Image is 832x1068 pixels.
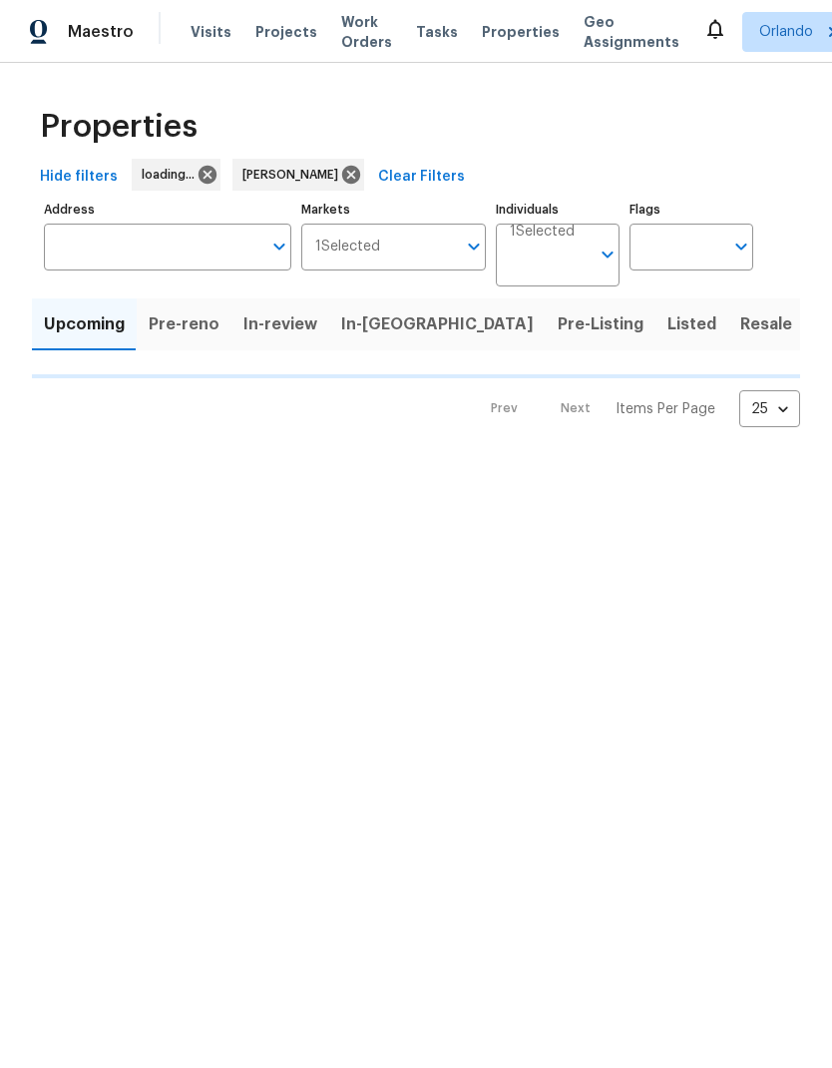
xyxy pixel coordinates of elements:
[472,390,800,427] nav: Pagination Navigation
[739,383,800,435] div: 25
[584,12,679,52] span: Geo Assignments
[142,165,203,185] span: loading...
[44,204,291,216] label: Address
[255,22,317,42] span: Projects
[232,159,364,191] div: [PERSON_NAME]
[341,310,534,338] span: In-[GEOGRAPHIC_DATA]
[727,233,755,261] button: Open
[558,310,643,338] span: Pre-Listing
[149,310,219,338] span: Pre-reno
[265,233,293,261] button: Open
[44,310,125,338] span: Upcoming
[616,399,715,419] p: Items Per Page
[667,310,716,338] span: Listed
[40,165,118,190] span: Hide filters
[243,310,317,338] span: In-review
[510,224,575,241] span: 1 Selected
[40,117,198,137] span: Properties
[416,25,458,39] span: Tasks
[496,204,620,216] label: Individuals
[301,204,487,216] label: Markets
[370,159,473,196] button: Clear Filters
[341,12,392,52] span: Work Orders
[315,239,380,256] span: 1 Selected
[32,159,126,196] button: Hide filters
[242,165,346,185] span: [PERSON_NAME]
[68,22,134,42] span: Maestro
[378,165,465,190] span: Clear Filters
[594,241,622,268] button: Open
[482,22,560,42] span: Properties
[759,22,813,42] span: Orlando
[629,204,753,216] label: Flags
[132,159,220,191] div: loading...
[460,233,488,261] button: Open
[740,310,792,338] span: Resale
[191,22,231,42] span: Visits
